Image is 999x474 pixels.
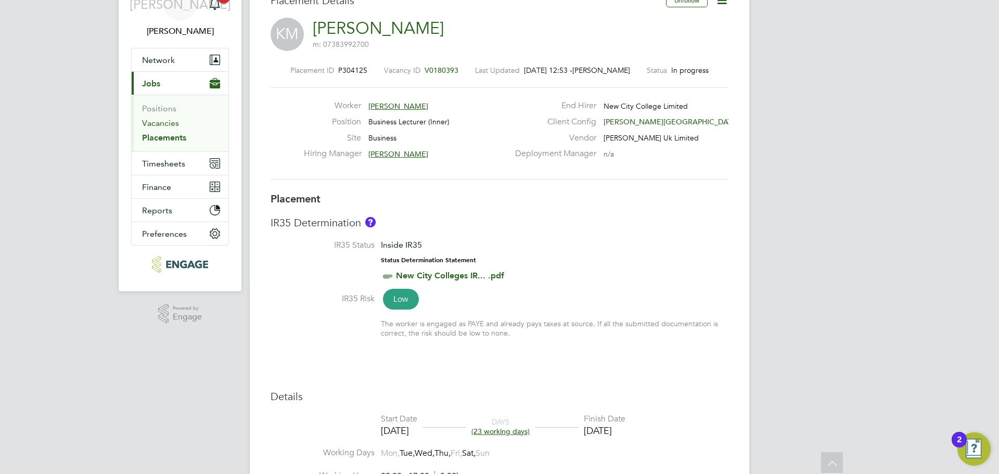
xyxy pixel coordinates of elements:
[509,133,596,144] label: Vendor
[132,175,228,198] button: Finance
[142,159,185,169] span: Timesheets
[584,425,625,437] div: [DATE]
[313,18,444,39] a: [PERSON_NAME]
[173,304,202,313] span: Powered by
[338,66,367,75] span: P304125
[131,25,229,37] span: Jerin Aktar
[509,117,596,127] label: Client Config
[142,206,172,215] span: Reports
[313,40,369,49] span: m: 07383992700
[132,48,228,71] button: Network
[383,289,419,310] span: Low
[132,199,228,222] button: Reports
[142,229,187,239] span: Preferences
[400,448,415,458] span: Tue,
[271,216,728,229] h3: IR35 Determination
[476,448,490,458] span: Sun
[132,222,228,245] button: Preferences
[381,240,422,250] span: Inside IR35
[368,101,428,111] span: [PERSON_NAME]
[142,182,171,192] span: Finance
[671,66,709,75] span: In progress
[271,447,375,458] label: Working Days
[475,66,520,75] label: Last Updated
[584,414,625,425] div: Finish Date
[304,133,361,144] label: Site
[381,319,728,338] div: The worker is engaged as PAYE and already pays taxes at source. If all the submitted documentatio...
[384,66,420,75] label: Vacancy ID
[381,448,400,458] span: Mon,
[381,425,417,437] div: [DATE]
[304,100,361,111] label: Worker
[142,55,175,65] span: Network
[957,432,991,466] button: Open Resource Center, 2 new notifications
[142,133,186,143] a: Placements
[572,66,630,75] span: [PERSON_NAME]
[132,72,228,95] button: Jobs
[957,440,962,453] div: 2
[604,133,699,143] span: [PERSON_NAME] Uk Limited
[471,427,530,436] span: (23 working days)
[425,66,458,75] span: V0180393
[368,149,428,159] span: [PERSON_NAME]
[304,148,361,159] label: Hiring Manager
[271,240,375,251] label: IR35 Status
[381,257,476,264] strong: Status Determination Statement
[509,148,596,159] label: Deployment Manager
[271,390,728,403] h3: Details
[462,448,476,458] span: Sat,
[647,66,667,75] label: Status
[604,101,688,111] span: New City College Limited
[451,448,462,458] span: Fri,
[132,95,228,151] div: Jobs
[368,133,396,143] span: Business
[381,414,417,425] div: Start Date
[415,448,434,458] span: Wed,
[132,152,228,175] button: Timesheets
[142,118,179,128] a: Vacancies
[304,117,361,127] label: Position
[368,117,450,126] span: Business Lecturer (Inner)
[142,104,176,113] a: Positions
[466,417,535,436] div: DAYS
[365,217,376,227] button: About IR35
[604,149,614,159] span: n/a
[524,66,572,75] span: [DATE] 12:53 -
[142,79,160,88] span: Jobs
[434,448,451,458] span: Thu,
[290,66,334,75] label: Placement ID
[509,100,596,111] label: End Hirer
[271,293,375,304] label: IR35 Risk
[158,304,202,324] a: Powered byEngage
[173,313,202,322] span: Engage
[271,18,304,51] span: KM
[604,117,738,126] span: [PERSON_NAME][GEOGRAPHIC_DATA]
[131,256,229,273] a: Go to home page
[271,193,321,205] b: Placement
[396,271,504,280] a: New City Colleges IR... .pdf
[152,256,208,273] img: morganhunt-logo-retina.png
